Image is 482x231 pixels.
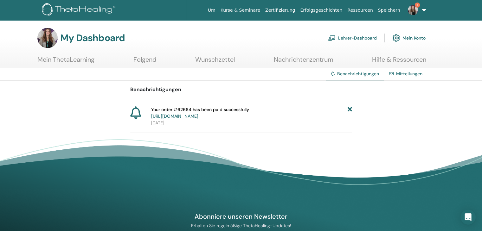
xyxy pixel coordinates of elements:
a: Folgend [133,56,157,68]
a: Kurse & Seminare [218,4,263,16]
a: Mitteilungen [396,71,422,77]
a: Mein ThetaLearning [37,56,94,68]
a: Wunschzettel [195,56,235,68]
p: Benachrichtigungen [130,86,352,93]
a: Speichern [376,4,403,16]
h3: My Dashboard [60,32,125,44]
img: default.jpg [37,28,58,48]
a: Mein Konto [392,31,426,45]
img: chalkboard-teacher.svg [328,35,336,41]
a: Hilfe & Ressourcen [372,56,426,68]
img: default.jpg [408,5,418,15]
h4: Abonniere unseren Newsletter [168,212,314,221]
a: [URL][DOMAIN_NAME] [151,113,198,119]
a: Um [205,4,218,16]
a: Lehrer-Dashboard [328,31,377,45]
p: Erhalten Sie regelmäßige ThetaHealing-Updates! [168,223,314,228]
img: cog.svg [392,33,400,43]
p: [DATE] [151,120,352,126]
span: 1 [415,3,420,8]
div: Open Intercom Messenger [460,209,476,225]
a: Erfolgsgeschichten [298,4,345,16]
a: Zertifizierung [263,4,298,16]
a: Ressourcen [345,4,375,16]
img: logo.png [42,3,118,17]
span: Benachrichtigungen [337,71,379,77]
span: Your order #62664 has been paid successfully [151,106,249,120]
a: Nachrichtenzentrum [274,56,333,68]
